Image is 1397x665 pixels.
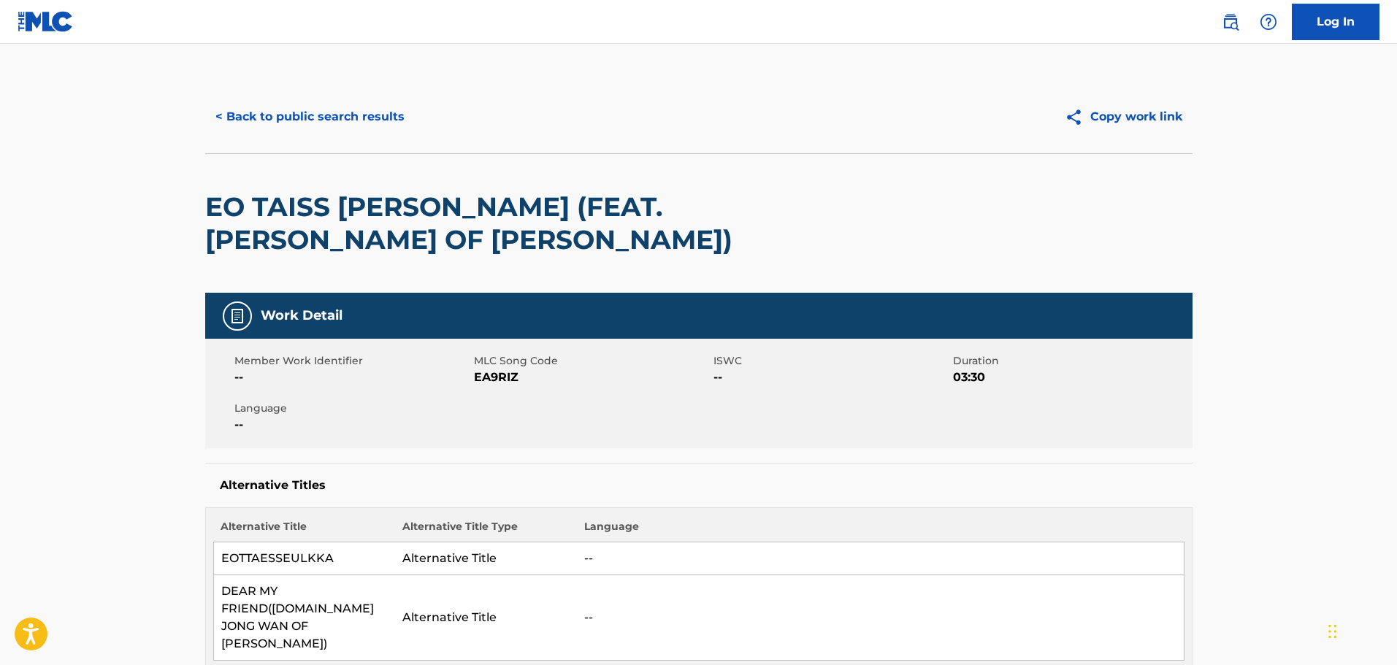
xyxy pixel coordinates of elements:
[395,519,577,542] th: Alternative Title Type
[220,478,1178,493] h5: Alternative Titles
[713,369,949,386] span: --
[234,416,470,434] span: --
[713,353,949,369] span: ISWC
[577,575,1184,661] td: --
[234,369,470,386] span: --
[474,369,710,386] span: EA9RIZ
[1324,595,1397,665] div: 채팅 위젯
[213,542,395,575] td: EOTTAESSEULKKA
[1324,595,1397,665] iframe: Chat Widget
[953,353,1189,369] span: Duration
[953,369,1189,386] span: 03:30
[18,11,74,32] img: MLC Logo
[395,542,577,575] td: Alternative Title
[213,575,395,661] td: DEAR MY FRIEND([DOMAIN_NAME] JONG WAN OF [PERSON_NAME])
[1328,610,1337,653] div: 드래그
[261,307,342,324] h5: Work Detail
[1216,7,1245,36] a: Public Search
[395,575,577,661] td: Alternative Title
[577,542,1184,575] td: --
[1065,108,1090,126] img: Copy work link
[205,191,797,256] h2: EO TAISS [PERSON_NAME] (FEAT. [PERSON_NAME] OF [PERSON_NAME])
[229,307,246,325] img: Work Detail
[1254,7,1283,36] div: Help
[474,353,710,369] span: MLC Song Code
[1222,13,1239,31] img: search
[205,99,415,135] button: < Back to public search results
[234,401,470,416] span: Language
[1292,4,1379,40] a: Log In
[1260,13,1277,31] img: help
[213,519,395,542] th: Alternative Title
[577,519,1184,542] th: Language
[234,353,470,369] span: Member Work Identifier
[1055,99,1193,135] button: Copy work link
